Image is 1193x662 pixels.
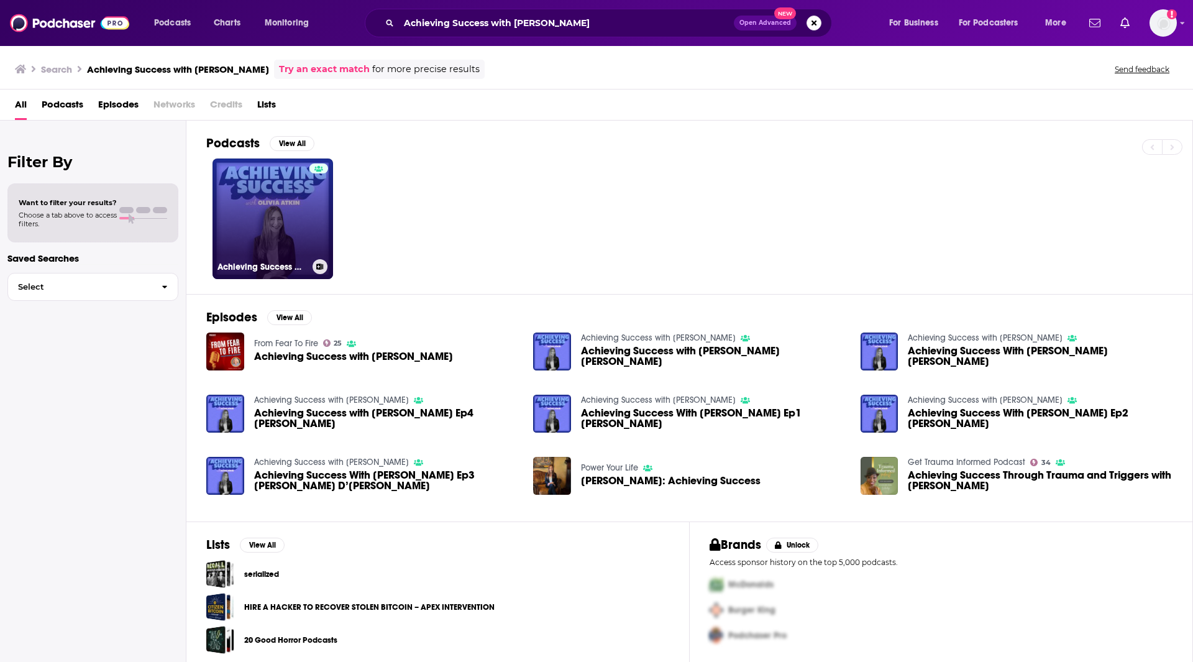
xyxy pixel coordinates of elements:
span: Achieving Success With [PERSON_NAME] Ep2 [PERSON_NAME] [908,408,1172,429]
img: Achieving Success with Olivia Atkin [206,333,244,370]
img: Podchaser - Follow, Share and Rate Podcasts [10,11,129,35]
a: Achieving Success with Olivia Atkin [254,457,409,467]
button: Send feedback [1111,64,1173,75]
a: serialized [206,560,234,588]
h3: Achieving Success with [PERSON_NAME] [217,262,308,272]
a: Show notifications dropdown [1115,12,1135,34]
button: View All [240,538,285,553]
a: Podcasts [42,94,83,120]
span: Networks [153,94,195,120]
a: Achieving Success With Olivia Atkin Ep1 Chris Wilczewski [581,408,846,429]
a: HIRE A HACKER TO RECOVER STOLEN BITCOIN – APEX INTERVENTION [206,593,234,621]
a: Episodes [98,94,139,120]
span: Achieving Success with [PERSON_NAME] [254,351,453,362]
a: Achieving Success With Olivia Atkin Ep3 Erica D’Angelo Ochs [254,470,519,491]
img: Achieving Success with Olivia Atkin Ep4 Glenn Page [206,395,244,433]
img: Achieving Success With Olivia Atkin Ep2 Carlif Taylor [861,395,898,433]
a: Achieving Success With Olivia Atkin Ep2 Carlif Taylor [908,408,1172,429]
span: Podchaser Pro [728,630,787,641]
span: Monitoring [265,14,309,32]
a: Achieving Success with Olivia Atkin [908,395,1063,405]
img: First Pro Logo [705,572,728,597]
img: Achieving Success with Olivia Atkin Ron Cappuccio [533,333,571,370]
a: Charts [206,13,248,33]
a: Achieving Success with Olivia Atkin Ep4 Glenn Page [254,408,519,429]
img: Third Pro Logo [705,623,728,648]
a: Show notifications dropdown [1084,12,1105,34]
img: Second Pro Logo [705,597,728,623]
a: From Fear To Fire [254,338,318,349]
span: for more precise results [372,62,480,76]
span: Open Advanced [739,20,791,26]
button: Unlock [766,538,819,553]
span: Achieving Success With [PERSON_NAME] Ep3 [PERSON_NAME] D’[PERSON_NAME] [254,470,519,491]
button: View All [267,310,312,325]
a: HIRE A HACKER TO RECOVER STOLEN BITCOIN – APEX INTERVENTION [244,600,495,614]
span: McDonalds [728,579,774,590]
span: Achieving Success With [PERSON_NAME] [PERSON_NAME] [908,346,1172,367]
a: Lists [257,94,276,120]
a: Achieving Success with Olivia Atkin [581,333,736,343]
a: 25 [323,339,342,347]
span: 25 [334,341,342,346]
h2: Podcasts [206,136,260,151]
a: EpisodesView All [206,310,312,325]
h3: Search [41,63,72,75]
span: Achieving Success Through Trauma and Triggers with [PERSON_NAME] [908,470,1172,491]
h2: Filter By [7,153,178,171]
h2: Lists [206,537,230,553]
a: ListsView All [206,537,285,553]
span: For Business [889,14,938,32]
a: Achieving Success with Olivia Atkin [908,333,1063,343]
a: Achieving Success with Olivia Atkin Ron Cappuccio [581,346,846,367]
span: New [774,7,797,19]
button: open menu [145,13,207,33]
span: For Podcasters [959,14,1018,32]
img: Achieving Success Through Trauma and Triggers with Olivia Atkin [861,457,898,495]
img: Olivia Atkin: Achieving Success [533,457,571,495]
span: Burger King [728,605,775,615]
a: 20 Good Horror Podcasts [206,626,234,654]
span: Podcasts [154,14,191,32]
button: Open AdvancedNew [734,16,797,30]
button: Select [7,273,178,301]
a: serialized [244,568,279,581]
a: Achieving Success with Olivia Atkin [581,395,736,405]
p: Access sponsor history on the top 5,000 podcasts. [710,558,1172,567]
span: More [1045,14,1066,32]
a: PodcastsView All [206,136,314,151]
img: Achieving Success With Olivia Atkin Ep3 Erica D’Angelo Ochs [206,457,244,495]
a: 34 [1030,459,1051,466]
img: Achieving Success With Olivia Atkin Marques Ogden [861,333,898,370]
span: Achieving Success with [PERSON_NAME] [PERSON_NAME] [581,346,846,367]
button: open menu [880,13,954,33]
span: [PERSON_NAME]: Achieving Success [581,476,761,486]
img: Achieving Success With Olivia Atkin Ep1 Chris Wilczewski [533,395,571,433]
span: Achieving Success With [PERSON_NAME] Ep1 [PERSON_NAME] [581,408,846,429]
a: 20 Good Horror Podcasts [244,633,337,647]
a: All [15,94,27,120]
h2: Episodes [206,310,257,325]
a: Achieving Success with [PERSON_NAME] [213,159,333,279]
div: Search podcasts, credits, & more... [377,9,844,37]
span: Charts [214,14,240,32]
span: Logged in as AtriaBooks [1150,9,1177,37]
a: Achieving Success with Olivia Atkin [254,351,453,362]
button: Show profile menu [1150,9,1177,37]
span: Credits [210,94,242,120]
span: 34 [1041,460,1051,466]
img: User Profile [1150,9,1177,37]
